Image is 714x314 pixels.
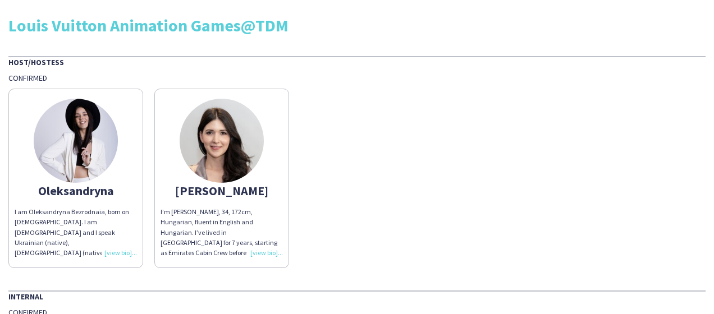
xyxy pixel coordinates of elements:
[161,207,283,258] div: I’m [PERSON_NAME], 34, 172cm, Hungarian, fluent in English and Hungarian. I’ve lived in [GEOGRAPH...
[34,99,118,183] img: thumb-662b7dc40f52e.jpeg
[8,73,706,83] div: Confirmed
[8,290,706,302] div: Internal
[161,186,283,196] div: [PERSON_NAME]
[8,17,706,34] div: Louis Vuitton Animation Games@TDM
[15,186,137,196] div: Oleksandryna
[8,56,706,67] div: Host/Hostess
[15,207,137,258] div: I am Oleksandryna Bezrodnaia, born on [DEMOGRAPHIC_DATA]. I am [DEMOGRAPHIC_DATA] and I speak Ukr...
[180,99,264,183] img: thumb-6800b272099ba.jpeg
